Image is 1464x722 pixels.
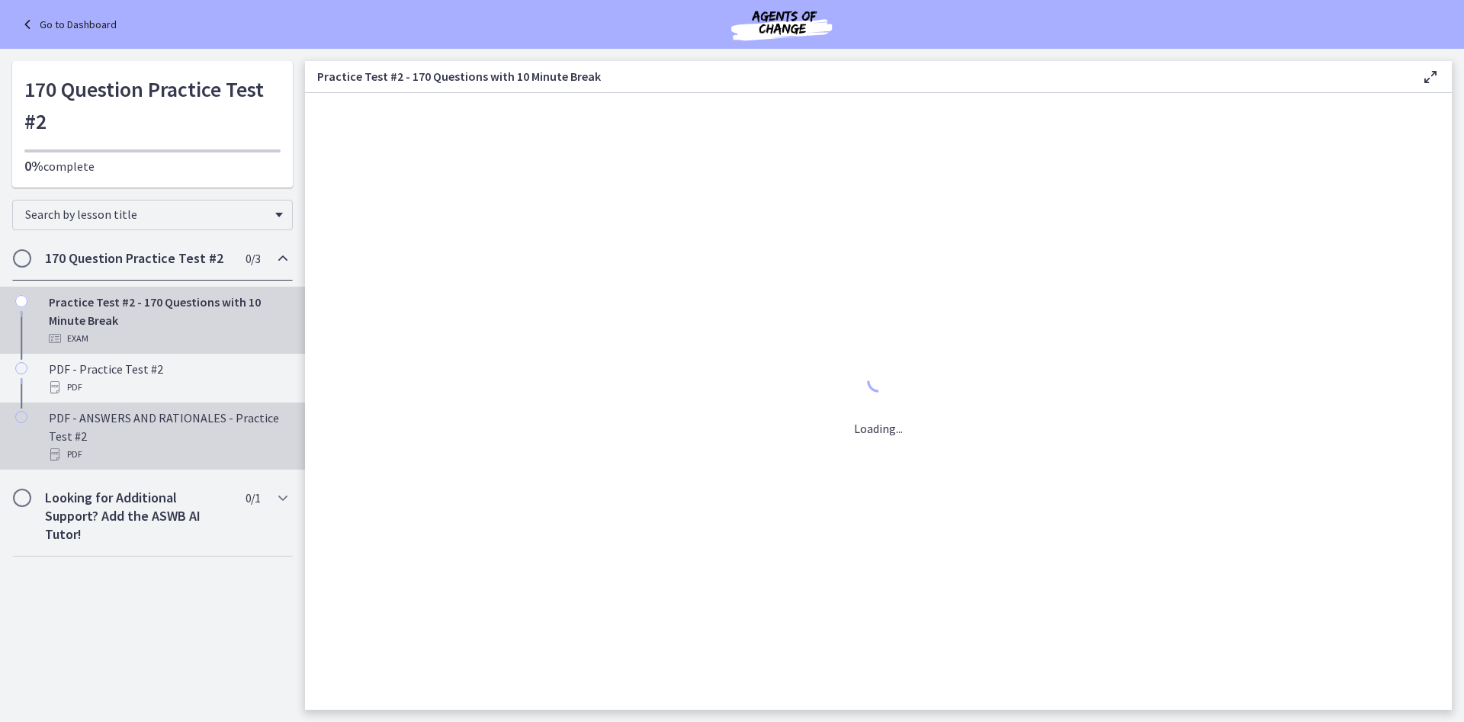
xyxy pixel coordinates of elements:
[18,15,117,34] a: Go to Dashboard
[45,249,231,268] h2: 170 Question Practice Test #2
[317,67,1397,85] h3: Practice Test #2 - 170 Questions with 10 Minute Break
[246,249,260,268] span: 0 / 3
[12,200,293,230] div: Search by lesson title
[24,157,43,175] span: 0%
[49,445,287,464] div: PDF
[45,489,231,544] h2: Looking for Additional Support? Add the ASWB AI Tutor!
[49,329,287,348] div: Exam
[49,409,287,464] div: PDF - ANSWERS AND RATIONALES - Practice Test #2
[246,489,260,507] span: 0 / 1
[49,360,287,396] div: PDF - Practice Test #2
[49,378,287,396] div: PDF
[24,157,281,175] p: complete
[25,207,268,222] span: Search by lesson title
[854,366,903,401] div: 1
[24,73,281,137] h1: 170 Question Practice Test #2
[49,293,287,348] div: Practice Test #2 - 170 Questions with 10 Minute Break
[854,419,903,438] p: Loading...
[690,6,873,43] img: Agents of Change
